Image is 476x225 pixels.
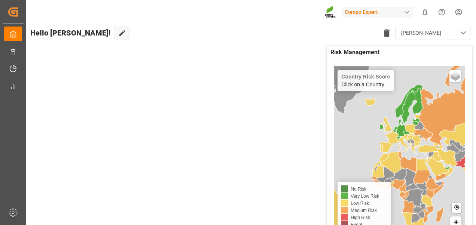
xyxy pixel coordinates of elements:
span: Low Risk [351,201,369,206]
span: Very Low Risk [351,194,379,199]
div: Compo Expert [342,7,414,18]
div: Click on a Country [341,74,390,87]
button: show 0 new notifications [416,4,433,21]
span: Medium Risk [351,208,376,213]
img: Screenshot%202023-09-29%20at%2010.02.21.png_1712312052.png [324,6,336,19]
span: [PERSON_NAME] [401,29,441,37]
span: Hello [PERSON_NAME]! [30,26,111,40]
button: Compo Expert [342,5,416,19]
a: Layers [449,70,461,82]
span: High Risk [351,215,370,220]
button: Help Center [433,4,450,21]
span: Risk Management [330,48,379,57]
button: open menu [396,26,470,40]
h4: Country Risk Score [341,74,390,80]
span: No Risk [351,187,366,192]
